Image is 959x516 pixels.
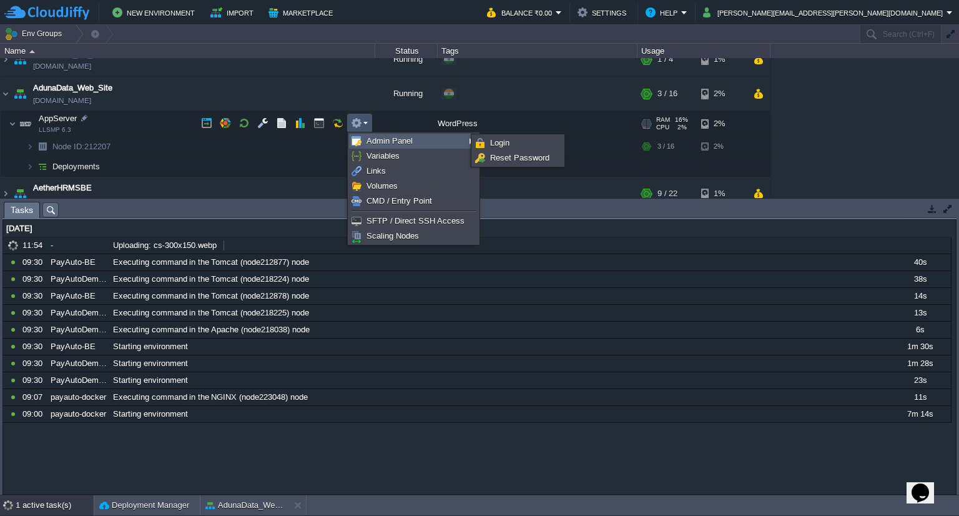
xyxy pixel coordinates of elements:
button: Import [210,5,257,20]
a: [DOMAIN_NAME] [33,60,91,72]
span: 212207 [51,141,112,152]
div: Status [376,44,437,58]
div: 09:00 [22,406,46,422]
span: LLSMP 6.3 [39,126,71,134]
span: Reset Password [490,153,549,162]
span: Executing command in the Tomcat (node212877) node [113,257,309,268]
span: Links [366,166,386,176]
div: PayAutoDemo-FE [47,372,109,389]
div: Running [375,42,438,76]
img: AMDAwAAAACH5BAEAAAAALAAAAAABAAEAAAICRAEAOw== [17,111,34,136]
img: AMDAwAAAACH5BAEAAAAALAAAAAABAAEAAAICRAEAOw== [1,77,11,111]
div: 40s [889,254,950,270]
a: Login [473,136,563,150]
a: AppServerLLSMP 6.3 [37,114,79,123]
img: AMDAwAAAACH5BAEAAAAALAAAAAABAAEAAAICRAEAOw== [1,42,11,76]
div: WordPress [438,111,637,136]
div: 14s [889,288,950,304]
a: [DOMAIN_NAME] [33,194,91,207]
a: SFTP / Direct SSH Access [350,214,478,228]
button: Settings [578,5,630,20]
div: Running [375,77,438,111]
a: Deployments [51,161,102,172]
a: Links [350,164,478,178]
div: - [47,237,109,254]
button: Marketplace [268,5,337,20]
span: CMD / Entry Point [366,196,432,206]
span: Starting environment [113,341,188,352]
img: AMDAwAAAACH5BAEAAAAALAAAAAABAAEAAAICRAEAOw== [29,50,35,53]
div: PayAutoDemo-FE [47,322,109,338]
span: Admin Panel [366,136,413,146]
div: 09:07 [22,389,46,405]
div: PayAutoDemo-BE [47,271,109,287]
iframe: chat widget [907,466,947,504]
div: 1 active task(s) [16,495,94,515]
button: Deployment Manager [99,499,189,512]
img: AMDAwAAAACH5BAEAAAAALAAAAAABAAEAAAICRAEAOw== [34,157,51,176]
button: AdunaData_Web_Site [205,499,284,512]
div: 09:30 [22,322,46,338]
span: Login [490,138,509,147]
img: AMDAwAAAACH5BAEAAAAALAAAAAABAAEAAAICRAEAOw== [26,157,34,176]
div: 1% [701,177,742,211]
a: Reset Password [473,151,563,165]
div: 11:54 [22,237,46,254]
div: PayAuto-BE [47,288,109,304]
span: Executing command in the Tomcat (node212878) node [113,290,309,302]
div: 38s [889,271,950,287]
div: payauto-docker [47,389,109,405]
div: 1% [701,42,742,76]
div: 1m 30s [889,339,950,355]
div: 3 / 16 [657,137,674,156]
span: Node ID: [52,142,84,151]
span: CPU [656,124,669,131]
div: 1 / 4 [657,42,673,76]
a: CMD / Entry Point [350,194,478,208]
span: Volumes [366,181,398,191]
div: 6s [889,322,950,338]
div: PayAutoDemo-BE [47,305,109,321]
button: Help [646,5,681,20]
a: Volumes [350,179,478,193]
span: Executing command in the NGINX (node223048) node [113,392,308,403]
span: Starting environment [113,409,188,420]
div: PayAuto-BE [47,339,109,355]
button: New Environment [112,5,199,20]
a: AetherHRMSBE [33,182,92,194]
div: 23s [889,372,950,389]
a: AdunaData_Web_Site [33,82,112,94]
span: Executing command in the Tomcat (node218224) node [113,274,309,285]
span: Tasks [11,202,33,218]
span: RAM [656,116,670,124]
div: 9 / 22 [657,177,677,211]
div: PayAutoDemo-BE [47,355,109,372]
div: 13s [889,305,950,321]
div: Usage [638,44,770,58]
div: 09:30 [22,355,46,372]
button: Env Groups [4,25,66,42]
div: 2% [701,77,742,111]
a: Variables [350,149,478,163]
div: Tags [438,44,637,58]
img: AMDAwAAAACH5BAEAAAAALAAAAAABAAEAAAICRAEAOw== [1,177,11,211]
div: Name [1,44,375,58]
span: Executing command in the Apache (node218038) node [113,324,310,335]
div: 1m 28s [889,355,950,372]
div: 3 / 16 [657,77,677,111]
div: 09:30 [22,372,46,389]
div: 09:30 [22,271,46,287]
img: AMDAwAAAACH5BAEAAAAALAAAAAABAAEAAAICRAEAOw== [11,177,29,211]
button: Balance ₹0.00 [487,5,556,20]
span: 16% [675,116,688,124]
span: Starting environment [113,375,188,386]
img: CloudJiffy [4,5,89,21]
div: 11s [889,389,950,405]
button: [PERSON_NAME][EMAIL_ADDRESS][PERSON_NAME][DOMAIN_NAME] [703,5,947,20]
span: SFTP / Direct SSH Access [366,216,465,226]
div: 7m 14s [889,406,950,422]
div: [DATE] [3,221,951,237]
